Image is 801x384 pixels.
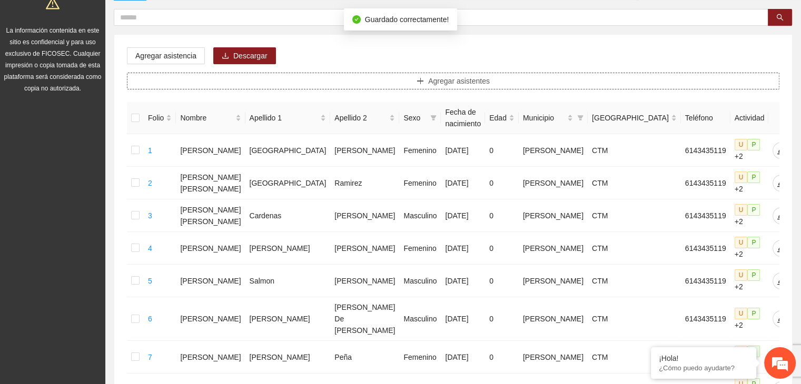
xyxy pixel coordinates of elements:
a: 7 [148,353,152,361]
td: [PERSON_NAME] [176,232,245,265]
span: edit [773,315,789,323]
td: [DATE] [441,199,485,232]
button: edit [773,272,789,289]
td: [PERSON_NAME] [519,134,588,167]
td: Femenino [399,134,441,167]
td: +2 [730,199,769,232]
th: Edad [485,102,519,134]
td: [PERSON_NAME] [519,232,588,265]
span: filter [577,115,584,121]
td: 0 [485,265,519,297]
td: 6143435119 [681,167,730,199]
td: Masculino [399,265,441,297]
td: 0 [485,134,519,167]
td: CTM [588,341,681,373]
span: plus [417,77,424,86]
td: [PERSON_NAME] [519,297,588,341]
td: [PERSON_NAME] [PERSON_NAME] [176,167,245,199]
td: [PERSON_NAME] [245,297,331,341]
td: 6143435119 [681,232,730,265]
td: +2 [730,341,769,373]
div: Minimizar ventana de chat en vivo [173,5,198,31]
span: Municipio [523,112,565,124]
span: edit [773,277,789,285]
td: [PERSON_NAME] [519,265,588,297]
span: P [747,237,760,248]
td: 0 [485,297,519,341]
td: [PERSON_NAME] [519,199,588,232]
button: search [768,9,792,26]
span: download [222,52,229,60]
span: Folio [148,112,164,124]
span: edit [773,146,789,155]
span: U [735,237,748,248]
td: [GEOGRAPHIC_DATA] [245,167,331,199]
button: Agregar asistencia [127,47,205,64]
th: Municipio [519,102,588,134]
td: [PERSON_NAME] [245,341,331,373]
td: CTM [588,265,681,297]
td: [PERSON_NAME] [330,199,399,232]
td: 6143435119 [681,341,730,373]
td: Femenino [399,232,441,265]
button: edit [773,207,789,224]
th: Colonia [588,102,681,134]
th: Folio [144,102,176,134]
a: 2 [148,179,152,187]
th: Apellido 2 [330,102,399,134]
button: edit [773,142,789,159]
span: Estamos en línea. [61,129,145,236]
td: 6143435119 [681,199,730,232]
td: Femenino [399,167,441,199]
span: P [747,308,760,319]
p: ¿Cómo puedo ayudarte? [659,364,748,372]
th: Teléfono [681,102,730,134]
td: [GEOGRAPHIC_DATA] [245,134,331,167]
span: [GEOGRAPHIC_DATA] [592,112,669,124]
a: 5 [148,277,152,285]
td: Peña [330,341,399,373]
a: 4 [148,244,152,252]
span: P [747,139,760,150]
td: [PERSON_NAME] [330,232,399,265]
td: +2 [730,297,769,341]
td: [PERSON_NAME] [176,341,245,373]
span: P [747,346,760,357]
td: Cardenas [245,199,331,232]
span: check-circle [352,15,361,24]
td: +2 [730,232,769,265]
td: 6143435119 [681,297,730,341]
td: [PERSON_NAME] [330,265,399,297]
td: 6143435119 [681,265,730,297]
td: [PERSON_NAME] De [PERSON_NAME] [330,297,399,341]
td: CTM [588,297,681,341]
div: ¡Hola! [659,354,748,362]
a: 3 [148,211,152,220]
span: Nombre [180,112,233,124]
td: +2 [730,167,769,199]
td: CTM [588,199,681,232]
span: edit [773,211,789,220]
span: Apellido 1 [250,112,319,124]
td: [DATE] [441,134,485,167]
span: filter [430,115,437,121]
span: Guardado correctamente! [365,15,449,24]
span: edit [773,244,789,252]
td: [DATE] [441,297,485,341]
button: edit [773,175,789,191]
td: 0 [485,232,519,265]
span: filter [428,110,439,126]
span: U [735,308,748,319]
td: CTM [588,167,681,199]
td: 6143435119 [681,134,730,167]
td: Femenino [399,341,441,373]
td: [PERSON_NAME] [176,134,245,167]
button: downloadDescargar [213,47,276,64]
th: Actividad [730,102,769,134]
span: Agregar asistentes [428,75,490,87]
span: U [735,346,748,357]
th: Nombre [176,102,245,134]
span: search [776,14,784,22]
span: U [735,204,748,216]
td: [PERSON_NAME] [330,134,399,167]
